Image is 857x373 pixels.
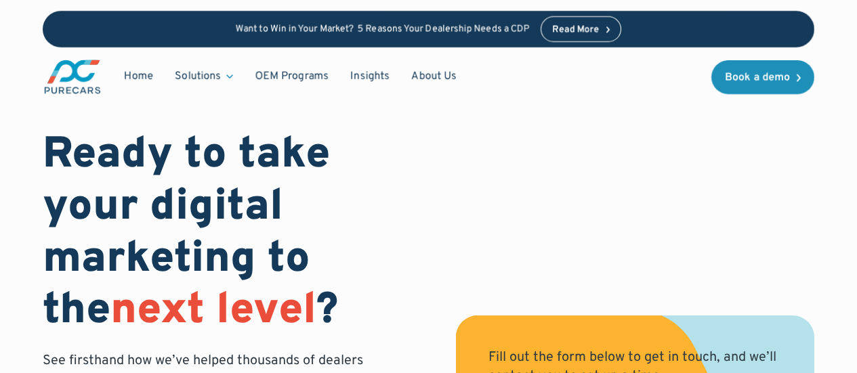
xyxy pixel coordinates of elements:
div: Book a demo [725,72,790,83]
a: Book a demo [711,60,814,94]
div: Read More [552,25,600,35]
h1: Ready to take your digital marketing to the ? [43,130,401,338]
span: next level [110,284,316,339]
a: About Us [400,64,467,89]
a: OEM Programs [244,64,339,89]
p: Want to Win in Your Market? 5 Reasons Your Dealership Needs a CDP [236,24,530,35]
div: Solutions [164,64,244,89]
div: Solutions [175,69,221,84]
a: main [43,58,102,95]
a: Home [113,64,164,89]
img: purecars logo [43,58,102,95]
a: Insights [339,64,400,89]
a: Read More [541,16,622,42]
